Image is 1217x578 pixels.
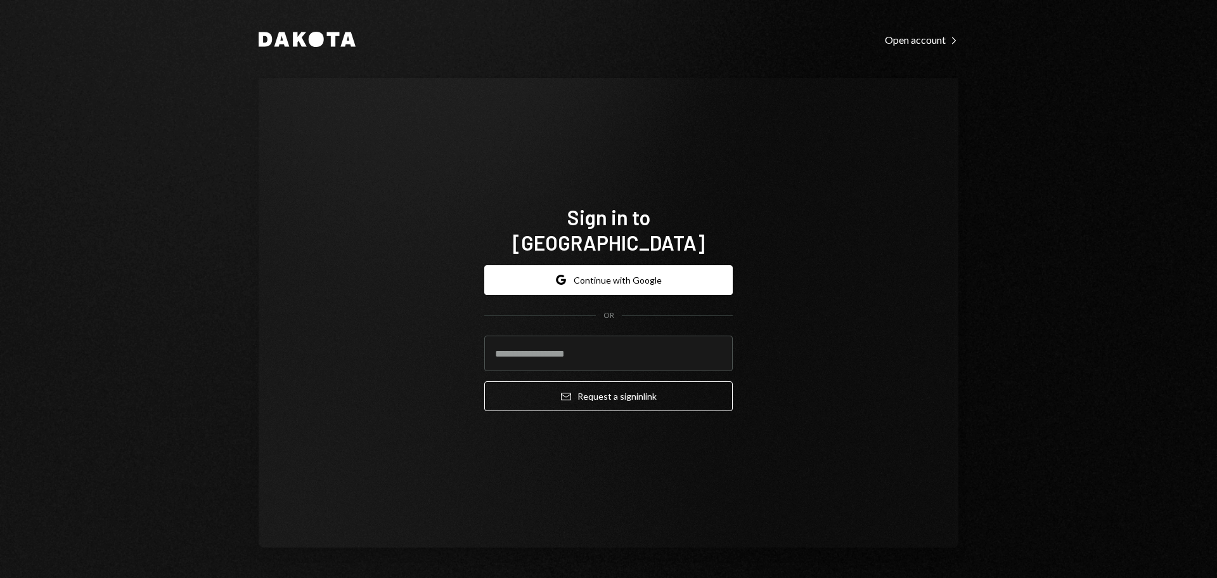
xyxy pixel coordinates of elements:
button: Request a signinlink [484,381,733,411]
div: OR [603,310,614,321]
h1: Sign in to [GEOGRAPHIC_DATA] [484,204,733,255]
div: Open account [885,34,958,46]
button: Continue with Google [484,265,733,295]
a: Open account [885,32,958,46]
